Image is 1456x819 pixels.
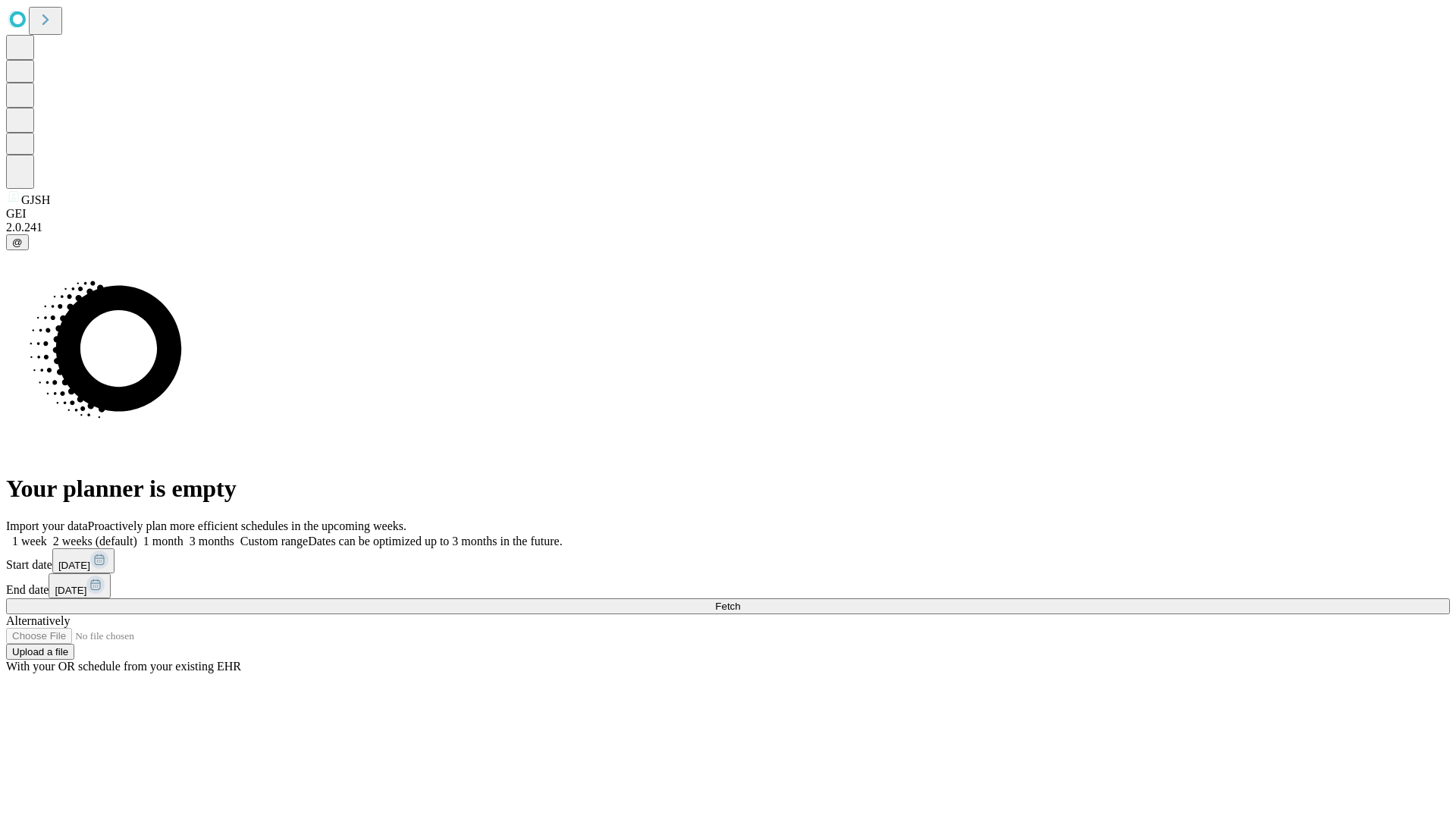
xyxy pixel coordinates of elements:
span: 1 month [143,535,184,548]
span: Import your data [6,519,88,532]
span: [DATE] [55,585,86,596]
span: GJSH [21,193,50,206]
h1: Your planner is empty [6,475,1450,503]
span: Custom range [240,535,308,548]
span: Dates can be optimized up to 3 months in the future. [308,535,562,548]
span: With your OR schedule from your existing EHR [6,660,241,673]
span: [DATE] [58,560,90,571]
button: Upload a file [6,644,74,660]
button: Fetch [6,598,1450,614]
span: Fetch [715,601,740,612]
div: 2.0.241 [6,221,1450,234]
span: Proactively plan more efficient schedules in the upcoming weeks. [88,519,406,532]
button: [DATE] [49,573,111,598]
span: 2 weeks (default) [53,535,137,548]
button: [DATE] [52,548,115,573]
span: @ [12,237,23,248]
button: @ [6,234,29,250]
span: 3 months [190,535,234,548]
div: GEI [6,207,1450,221]
div: End date [6,573,1450,598]
span: Alternatively [6,614,70,627]
span: 1 week [12,535,47,548]
div: Start date [6,548,1450,573]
